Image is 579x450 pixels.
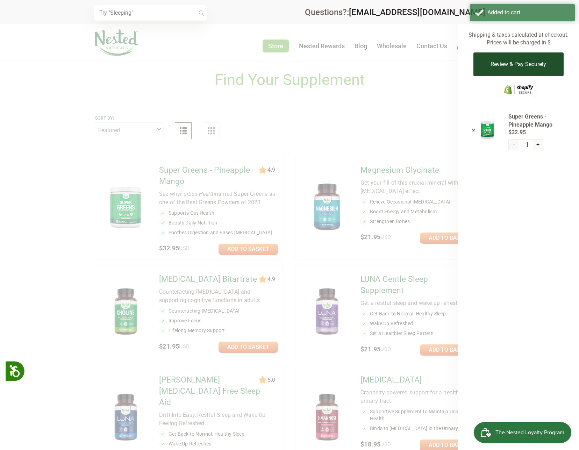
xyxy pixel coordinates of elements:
button: + [533,140,543,150]
span: $32.95 [508,129,569,136]
img: Shopify secure badge [501,82,536,97]
p: Shipping & taxes calculated at checkout. Prices will be charged in $ [469,31,569,47]
img: Super Greens - Pineapple Mango [479,120,496,140]
a: This online store is secured by Shopify [501,92,536,99]
div: Added to cart [487,9,570,16]
span: $32.95 [521,17,542,24]
button: Review & Pay Securely [473,52,563,76]
div: Questions?: [305,8,485,16]
iframe: Button to open loyalty program pop-up [474,422,572,443]
button: - [509,140,519,150]
span: Super Greens - Pineapple Mango [508,113,569,129]
a: × [472,127,475,134]
input: Try "Sleeping" [94,5,207,21]
a: [EMAIL_ADDRESS][DOMAIN_NAME] [349,7,485,17]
